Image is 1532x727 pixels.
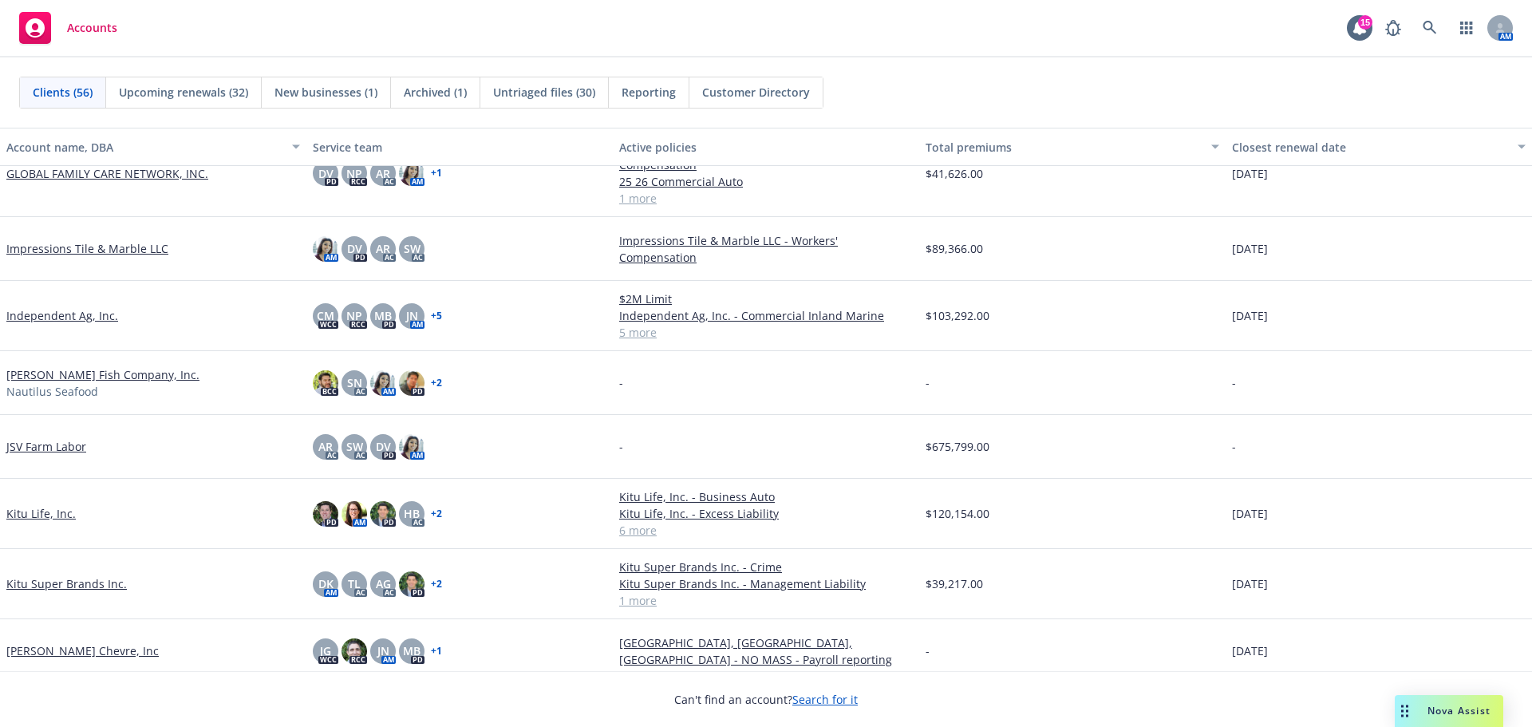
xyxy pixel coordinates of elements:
a: + 1 [431,646,442,656]
button: Total premiums [919,128,1226,166]
div: Active policies [619,139,913,156]
span: $675,799.00 [926,438,989,455]
a: Independent Ag, Inc. - Commercial Inland Marine [619,307,913,324]
span: AR [376,240,390,257]
a: GLOBAL FAMILY CARE NETWORK, INC. [6,165,208,182]
img: photo [313,370,338,396]
div: 15 [1358,15,1372,30]
span: DV [376,438,391,455]
button: Active policies [613,128,919,166]
span: MB [374,307,392,324]
span: HB [404,505,420,522]
span: Clients (56) [33,84,93,101]
a: Kitu Super Brands Inc. - Management Liability [619,575,913,592]
span: JN [406,307,418,324]
span: SN [347,374,362,391]
span: TL [348,575,361,592]
a: JSV Farm Labor [6,438,86,455]
span: CM [317,307,334,324]
button: Nova Assist [1395,695,1503,727]
div: Account name, DBA [6,139,282,156]
span: New businesses (1) [274,84,377,101]
span: AG [376,575,391,592]
span: AR [318,438,333,455]
span: $120,154.00 [926,505,989,522]
span: $103,292.00 [926,307,989,324]
span: DV [347,240,362,257]
a: Kitu Life, Inc. [6,505,76,522]
span: Accounts [67,22,117,34]
span: Untriaged files (30) [493,84,595,101]
img: photo [370,501,396,527]
a: $2M Limit [619,290,913,307]
img: photo [399,571,424,597]
a: + 5 [431,311,442,321]
span: JN [377,642,389,659]
span: NP [346,307,362,324]
span: - [619,438,623,455]
span: SW [346,438,363,455]
img: photo [342,638,367,664]
img: photo [370,370,396,396]
span: - [1232,438,1236,455]
span: Can't find an account? [674,691,858,708]
span: Upcoming renewals (32) [119,84,248,101]
span: [DATE] [1232,575,1268,592]
span: - [926,642,930,659]
span: [DATE] [1232,642,1268,659]
div: Closest renewal date [1232,139,1508,156]
span: Nova Assist [1427,704,1491,717]
span: [DATE] [1232,165,1268,182]
a: Impressions Tile & Marble LLC [6,240,168,257]
a: + 2 [431,509,442,519]
a: Report a Bug [1377,12,1409,44]
a: 1 more [619,190,913,207]
a: 1 more [619,592,913,609]
span: [DATE] [1232,505,1268,522]
span: SW [404,240,421,257]
div: Drag to move [1395,695,1415,727]
span: $41,626.00 [926,165,983,182]
span: AR [376,165,390,182]
span: [DATE] [1232,307,1268,324]
span: MB [403,642,421,659]
a: [GEOGRAPHIC_DATA], [GEOGRAPHIC_DATA], [GEOGRAPHIC_DATA] - NO MASS - Payroll reporting [619,634,913,668]
a: + 2 [431,579,442,589]
span: NP [346,165,362,182]
div: Total premiums [926,139,1202,156]
a: 6 more [619,522,913,539]
span: Archived (1) [404,84,467,101]
a: Kitu Super Brands Inc. [6,575,127,592]
a: + 1 [431,168,442,178]
a: Kitu Life, Inc. - Excess Liability [619,505,913,522]
span: [DATE] [1232,240,1268,257]
a: Search for it [792,692,858,707]
span: $89,366.00 [926,240,983,257]
span: - [926,374,930,391]
span: JG [320,642,331,659]
span: DK [318,575,334,592]
a: Accounts [13,6,124,50]
a: Kitu Life, Inc. - Business Auto [619,488,913,505]
a: 5 more [619,324,913,341]
span: - [1232,374,1236,391]
span: $39,217.00 [926,575,983,592]
button: Service team [306,128,613,166]
img: photo [342,501,367,527]
a: + 2 [431,378,442,388]
a: Search [1414,12,1446,44]
span: - [619,374,623,391]
a: Independent Ag, Inc. [6,307,118,324]
img: photo [399,160,424,186]
div: Service team [313,139,606,156]
a: 25 26 Commercial Auto [619,173,913,190]
button: Closest renewal date [1226,128,1532,166]
img: photo [313,501,338,527]
img: photo [313,236,338,262]
span: Nautilus Seafood [6,383,98,400]
img: photo [399,370,424,396]
a: Kitu Super Brands Inc. - Crime [619,559,913,575]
